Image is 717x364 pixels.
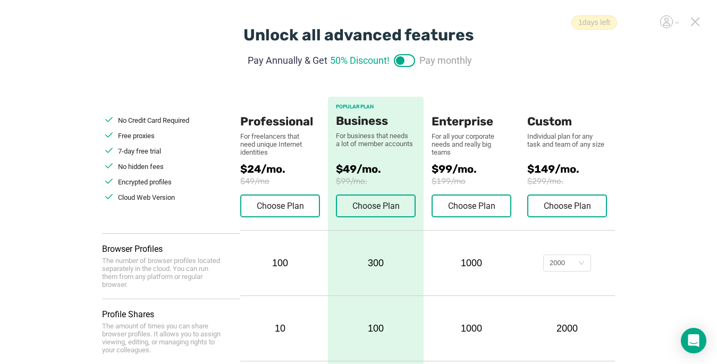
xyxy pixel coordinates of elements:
div: For business that needs [336,132,416,140]
div: 100 [328,296,424,361]
div: 2000 [550,255,565,271]
button: Choose Plan [336,194,416,217]
div: Profile Shares [102,309,240,319]
span: No Credit Card Required [118,116,189,124]
span: Pay Annually & Get [248,53,327,67]
span: 7-day free trial [118,147,161,155]
button: Choose Plan [432,194,511,217]
div: For all your corporate needs and really big teams [432,132,511,156]
div: 2000 [527,323,607,334]
div: The amount of times you can share browser profiles. It allows you to assign viewing, editing, or ... [102,322,224,354]
span: Pay monthly [419,53,472,67]
div: 1000 [432,323,511,334]
span: Free proxies [118,132,155,140]
div: For freelancers that need unique Internet identities [240,132,309,156]
span: $49/mo. [336,163,416,175]
div: 300 [328,231,424,295]
div: Professional [240,97,320,129]
span: $199/mo [432,176,527,186]
span: Encrypted profiles [118,178,172,186]
button: Choose Plan [240,194,320,217]
div: 100 [240,258,320,269]
div: Business [336,114,416,128]
i: icon: down [578,260,585,267]
div: POPULAR PLAN [336,104,416,110]
div: a lot of member accounts [336,140,416,148]
span: 1 days left [571,15,617,30]
span: $49/mo [240,176,328,186]
button: Choose Plan [527,194,607,217]
span: $99/mo. [432,163,527,175]
div: Browser Profiles [102,244,240,254]
span: $99/mo. [336,176,416,186]
span: Cloud Web Version [118,193,175,201]
div: Custom [527,97,607,129]
span: 50% Discount! [330,53,390,67]
div: The number of browser profiles located separately in the cloud. You can run them from any platfor... [102,257,224,289]
div: Unlock all advanced features [243,26,474,45]
span: $299/mo. [527,176,615,186]
span: $24/mo. [240,163,328,175]
span: $149/mo. [527,163,615,175]
div: Individual plan for any task and team of any size [527,132,607,148]
div: Enterprise [432,97,511,129]
div: Open Intercom Messenger [681,328,706,353]
div: 1000 [432,258,511,269]
span: No hidden fees [118,163,164,171]
div: 10 [240,323,320,334]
